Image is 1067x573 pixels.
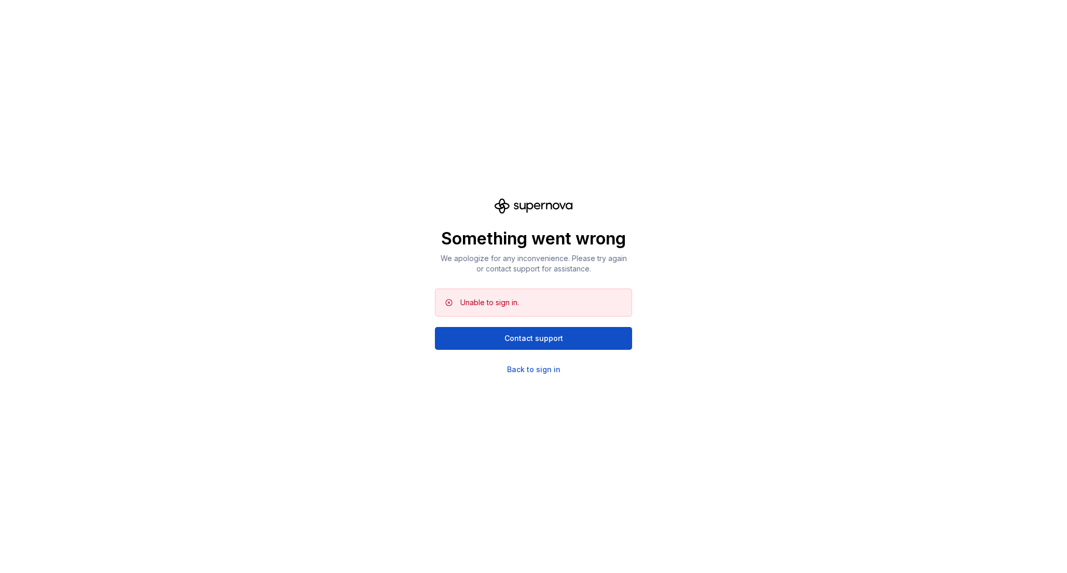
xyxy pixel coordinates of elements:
[435,253,632,274] p: We apologize for any inconvenience. Please try again or contact support for assistance.
[435,228,632,249] p: Something went wrong
[435,327,632,350] button: Contact support
[507,364,560,375] a: Back to sign in
[504,333,563,344] span: Contact support
[460,297,519,308] div: Unable to sign in.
